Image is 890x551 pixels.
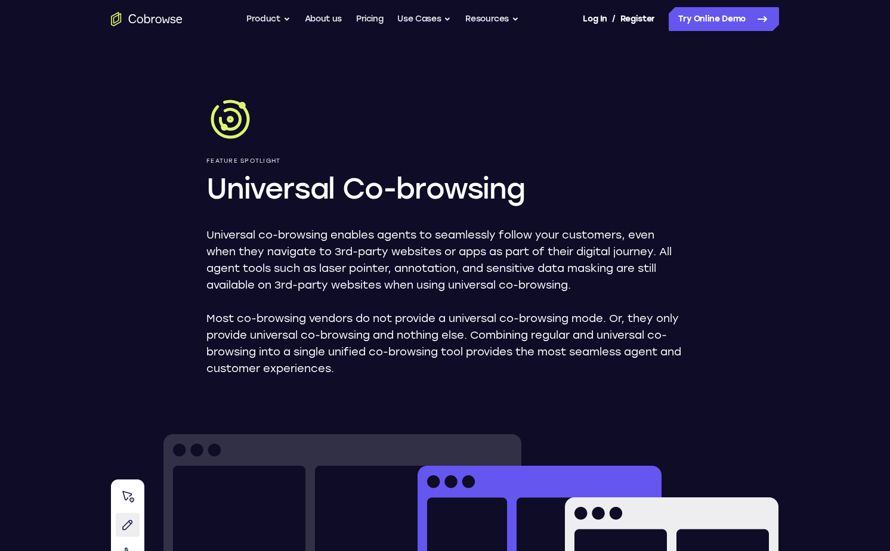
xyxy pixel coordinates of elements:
[669,7,779,31] a: Try Online Demo
[583,7,607,31] a: Log In
[206,157,684,165] p: Feature Spotlight
[111,12,183,26] a: Go to the home page
[465,7,519,31] button: Resources
[305,7,342,31] a: About us
[206,227,684,293] p: Universal co-browsing enables agents to seamlessly follow your customers, even when they navigate...
[620,7,655,31] a: Register
[246,7,291,31] button: Product
[206,95,254,143] img: Universal Co-browsing
[397,7,451,31] button: Use Cases
[206,169,684,208] h1: Universal Co-browsing
[612,12,616,26] span: /
[356,7,384,31] a: Pricing
[206,310,684,377] p: Most co-browsing vendors do not provide a universal co-browsing mode. Or, they only provide unive...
